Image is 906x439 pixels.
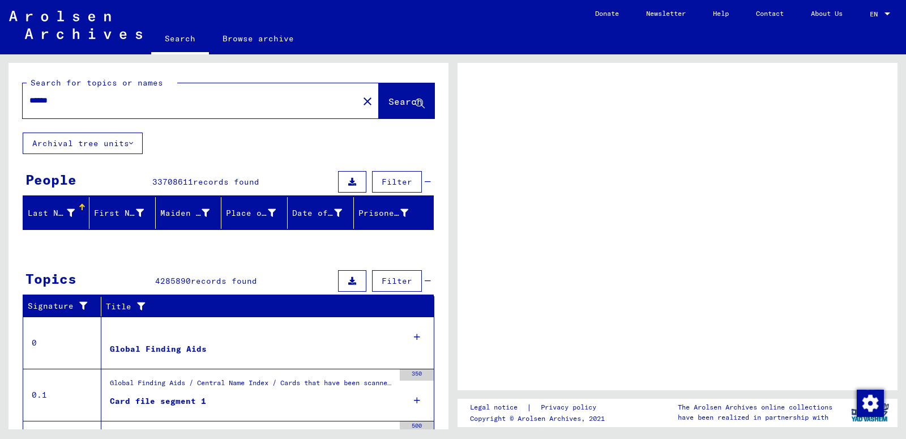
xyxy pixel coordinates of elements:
div: Signature [28,297,104,316]
div: Title [106,297,423,316]
div: Last Name [28,207,75,219]
div: Card file segment 1 [110,395,206,407]
div: Date of Birth [292,207,342,219]
img: yv_logo.png [849,398,891,427]
span: EN [870,10,882,18]
button: Archival tree units [23,133,143,154]
img: Arolsen_neg.svg [9,11,142,39]
button: Clear [356,89,379,112]
div: Last Name [28,204,89,222]
span: Filter [382,276,412,286]
div: First Name [94,207,144,219]
div: Prisoner # [358,207,408,219]
span: records found [193,177,259,187]
p: The Arolsen Archives online collections [678,402,832,412]
a: Browse archive [209,25,307,52]
mat-header-cell: Date of Birth [288,197,354,229]
div: Place of Birth [226,204,290,222]
mat-icon: close [361,95,374,108]
div: 350 [400,369,434,381]
td: 0 [23,317,101,369]
td: 0.1 [23,369,101,421]
button: Filter [372,171,422,193]
span: 4285890 [155,276,191,286]
a: Search [151,25,209,54]
mat-header-cell: Place of Birth [221,197,288,229]
button: Search [379,83,434,118]
mat-header-cell: Prisoner # [354,197,433,229]
div: Date of Birth [292,204,356,222]
p: Copyright © Arolsen Archives, 2021 [470,414,610,424]
div: Title [106,301,412,313]
div: Place of Birth [226,207,276,219]
button: Filter [372,270,422,292]
div: Maiden Name [160,204,224,222]
span: Filter [382,177,412,187]
div: | [470,402,610,414]
div: Global Finding Aids [110,343,207,355]
span: Search [388,96,422,107]
mat-header-cell: First Name [89,197,156,229]
span: records found [191,276,257,286]
a: Legal notice [470,402,527,414]
div: First Name [94,204,158,222]
mat-header-cell: Last Name [23,197,89,229]
div: Maiden Name [160,207,210,219]
mat-label: Search for topics or names [31,78,163,88]
span: 33708611 [152,177,193,187]
img: Change consent [857,390,884,417]
div: Topics [25,268,76,289]
p: have been realized in partnership with [678,412,832,423]
div: Signature [28,300,92,312]
a: Privacy policy [532,402,610,414]
div: People [25,169,76,190]
mat-header-cell: Maiden Name [156,197,222,229]
div: Prisoner # [358,204,422,222]
div: Global Finding Aids / Central Name Index / Cards that have been scanned during first sequential m... [110,378,394,394]
div: 500 [400,421,434,433]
